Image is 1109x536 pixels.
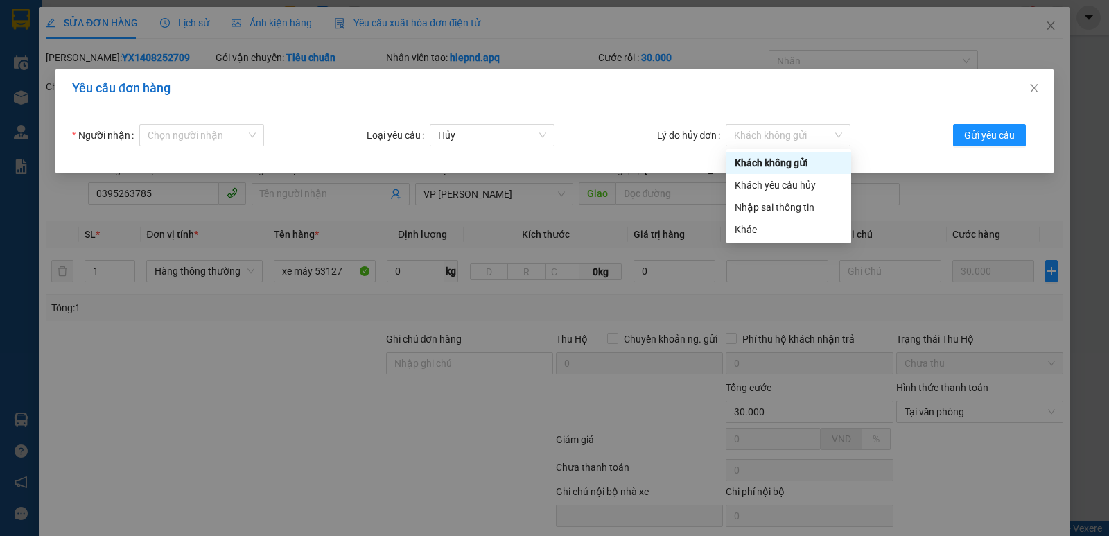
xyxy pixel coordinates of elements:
label: Loại yêu cầu [367,124,430,146]
div: Khác [726,218,851,241]
div: Khác [735,222,843,237]
span: Khách không gửi [734,125,842,146]
span: close [1029,83,1040,94]
label: Lý do hủy đơn [657,124,726,146]
label: Người nhận [72,124,139,146]
button: Close [1015,69,1054,108]
button: Gửi yêu cầu [953,124,1026,146]
div: Khách không gửi [726,152,851,174]
span: Hủy [438,125,546,146]
span: Gửi yêu cầu [964,128,1015,143]
div: Khách không gửi [735,155,843,171]
div: Khách yêu cầu hủy [735,178,843,193]
div: Yêu cầu đơn hàng [72,80,1037,96]
div: Nhập sai thông tin [735,200,843,215]
div: Khách yêu cầu hủy [726,174,851,196]
div: Nhập sai thông tin [726,196,851,218]
input: Người nhận [148,125,246,146]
